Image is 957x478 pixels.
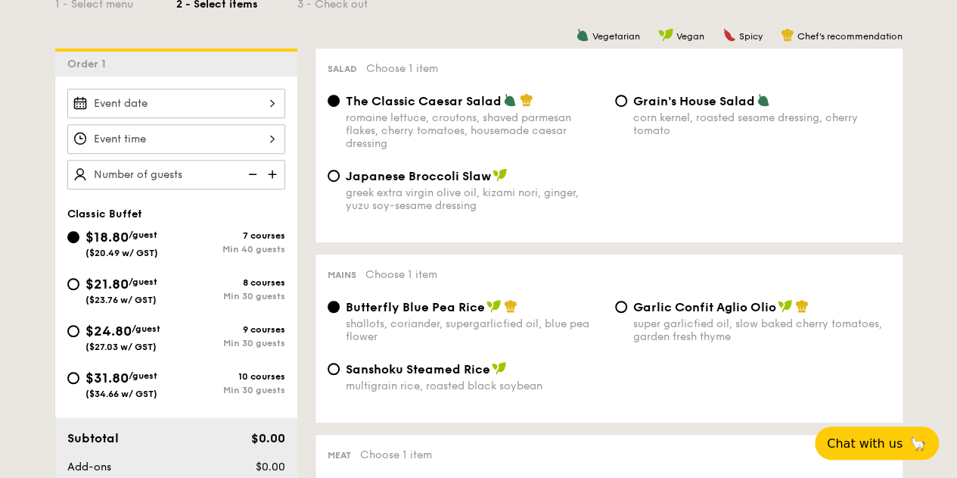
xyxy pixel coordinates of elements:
span: ($27.03 w/ GST) [85,342,157,352]
img: icon-vegan.f8ff3823.svg [492,361,507,375]
span: /guest [129,370,157,381]
div: 9 courses [176,324,285,335]
span: Order 1 [67,58,112,70]
div: Min 30 guests [176,291,285,301]
span: $24.80 [85,323,132,339]
input: $18.80/guest($20.49 w/ GST)7 coursesMin 40 guests [67,231,79,243]
span: Butterfly Blue Pea Rice [346,300,485,314]
span: ($34.66 w/ GST) [85,389,157,399]
img: icon-add.58712e84.svg [263,160,285,189]
div: multigrain rice, roasted black soybean [346,380,603,392]
div: 7 courses [176,230,285,241]
span: $0.00 [250,431,284,445]
input: Number of guests [67,160,285,189]
div: 8 courses [176,277,285,288]
img: icon-vegan.f8ff3823.svg [658,28,673,42]
input: The Classic Caesar Saladromaine lettuce, croutons, shaved parmesan flakes, cherry tomatoes, house... [328,95,340,107]
input: Butterfly Blue Pea Riceshallots, coriander, supergarlicfied oil, blue pea flower [328,301,340,313]
span: Grain's House Salad [633,94,755,108]
span: Spicy [739,31,763,42]
span: The Classic Caesar Salad [346,94,502,108]
input: $31.80/guest($34.66 w/ GST)10 coursesMin 30 guests [67,372,79,384]
span: Chef's recommendation [797,31,903,42]
img: icon-chef-hat.a58ddaea.svg [795,299,809,313]
div: romaine lettuce, croutons, shaved parmesan flakes, cherry tomatoes, housemade caesar dressing [346,111,603,150]
div: shallots, coriander, supergarlicfied oil, blue pea flower [346,317,603,343]
span: Garlic Confit Aglio Olio [633,300,776,314]
div: greek extra virgin olive oil, kizami nori, ginger, yuzu soy-sesame dressing [346,186,603,212]
input: Garlic Confit Aglio Oliosuper garlicfied oil, slow baked cherry tomatoes, garden fresh thyme [615,301,627,313]
span: Vegetarian [592,31,640,42]
span: Choose 1 item [365,268,437,281]
img: icon-chef-hat.a58ddaea.svg [520,93,533,107]
img: icon-vegan.f8ff3823.svg [492,168,508,182]
div: Min 30 guests [176,385,285,395]
input: $24.80/guest($27.03 w/ GST)9 coursesMin 30 guests [67,325,79,337]
span: $31.80 [85,370,129,386]
div: Min 30 guests [176,338,285,348]
span: ($20.49 w/ GST) [85,248,158,258]
span: Choose 1 item [360,448,432,461]
span: /guest [132,323,160,334]
span: Classic Buffet [67,208,142,220]
span: 🦙 [909,435,927,452]
input: Event date [67,89,285,118]
span: /guest [129,230,157,240]
div: 10 courses [176,371,285,382]
span: /guest [129,276,157,287]
img: icon-vegetarian.fe4039eb.svg [576,28,589,42]
span: Subtotal [67,431,119,445]
span: Japanese Broccoli Slaw [346,169,491,183]
span: $21.80 [85,276,129,292]
input: Event time [67,124,285,154]
span: Choose 1 item [366,62,438,75]
span: Salad [328,64,357,74]
span: Sanshoku Steamed Rice [346,362,490,376]
div: corn kernel, roasted sesame dressing, cherry tomato [633,111,890,137]
img: icon-chef-hat.a58ddaea.svg [781,28,794,42]
span: Add-ons [67,461,111,473]
img: icon-spicy.37a8142b.svg [722,28,736,42]
span: Mains [328,270,356,280]
input: Japanese Broccoli Slawgreek extra virgin olive oil, kizami nori, ginger, yuzu soy-sesame dressing [328,170,340,182]
input: Sanshoku Steamed Ricemultigrain rice, roasted black soybean [328,363,340,375]
span: Meat [328,450,351,461]
span: ($23.76 w/ GST) [85,295,157,305]
input: Grain's House Saladcorn kernel, roasted sesame dressing, cherry tomato [615,95,627,107]
img: icon-vegetarian.fe4039eb.svg [503,93,517,107]
img: icon-reduce.1d2dbef1.svg [240,160,263,189]
img: icon-chef-hat.a58ddaea.svg [504,299,517,313]
img: icon-vegetarian.fe4039eb.svg [757,93,770,107]
div: super garlicfied oil, slow baked cherry tomatoes, garden fresh thyme [633,317,890,343]
span: $18.80 [85,229,129,245]
span: $0.00 [255,461,284,473]
img: icon-vegan.f8ff3823.svg [486,299,502,313]
input: $21.80/guest($23.76 w/ GST)8 coursesMin 30 guests [67,278,79,290]
span: Chat with us [827,436,903,451]
button: Chat with us🦙 [815,426,939,460]
div: Min 40 guests [176,244,285,255]
span: Vegan [676,31,704,42]
img: icon-vegan.f8ff3823.svg [778,299,793,313]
